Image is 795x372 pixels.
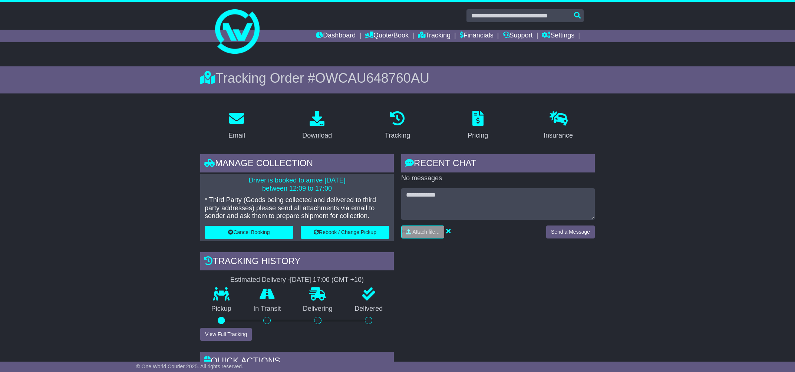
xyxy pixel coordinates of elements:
[468,131,488,141] div: Pricing
[460,30,494,42] a: Financials
[228,131,245,141] div: Email
[224,108,250,143] a: Email
[200,70,595,86] div: Tracking Order #
[290,276,364,284] div: [DATE] 17:00 (GMT +10)
[200,252,394,272] div: Tracking history
[205,177,389,192] p: Driver is booked to arrive [DATE] between 12:09 to 17:00
[544,131,573,141] div: Insurance
[401,174,595,182] p: No messages
[200,154,394,174] div: Manage collection
[315,70,429,86] span: OWCAU648760AU
[385,131,410,141] div: Tracking
[200,328,252,341] button: View Full Tracking
[205,226,293,239] button: Cancel Booking
[380,108,415,143] a: Tracking
[418,30,451,42] a: Tracking
[344,305,394,313] p: Delivered
[301,226,389,239] button: Rebook / Change Pickup
[546,225,595,238] button: Send a Message
[539,108,578,143] a: Insurance
[365,30,409,42] a: Quote/Book
[503,30,533,42] a: Support
[292,305,344,313] p: Delivering
[200,276,394,284] div: Estimated Delivery -
[200,305,243,313] p: Pickup
[542,30,574,42] a: Settings
[136,363,243,369] span: © One World Courier 2025. All rights reserved.
[302,131,332,141] div: Download
[243,305,292,313] p: In Transit
[200,352,394,372] div: Quick Actions
[463,108,493,143] a: Pricing
[205,196,389,220] p: * Third Party (Goods being collected and delivered to third party addresses) please send all atta...
[401,154,595,174] div: RECENT CHAT
[297,108,337,143] a: Download
[316,30,356,42] a: Dashboard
